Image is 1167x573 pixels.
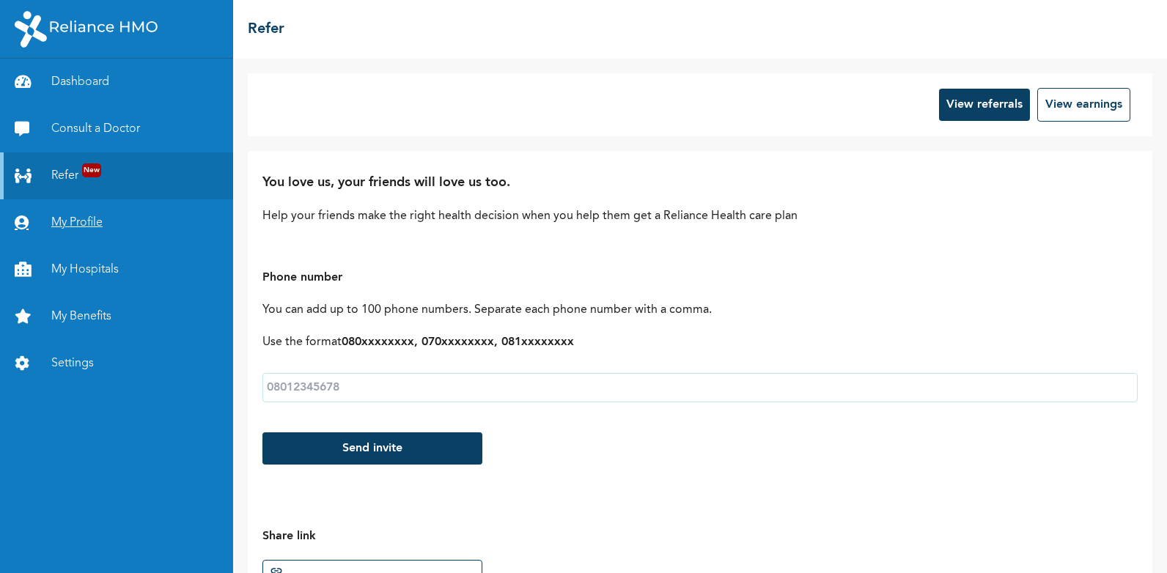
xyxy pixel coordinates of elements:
[262,207,1138,225] p: Help your friends make the right health decision when you help them get a Reliance Health care plan
[248,18,284,40] h2: Refer
[342,336,574,348] b: 080xxxxxxxx, 070xxxxxxxx, 081xxxxxxxx
[1037,88,1130,122] button: View earnings
[939,89,1030,121] button: View referrals
[262,269,1138,286] h3: Phone number
[262,432,482,465] button: Send invite
[262,528,1138,545] h3: Share link
[262,333,1138,351] p: Use the format
[262,301,1138,319] p: You can add up to 100 phone numbers. Separate each phone number with a comma.
[262,373,1138,402] input: 08012345678
[82,163,101,177] span: New
[15,11,158,48] img: RelianceHMO's Logo
[262,173,1138,193] h2: You love us, your friends will love us too.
